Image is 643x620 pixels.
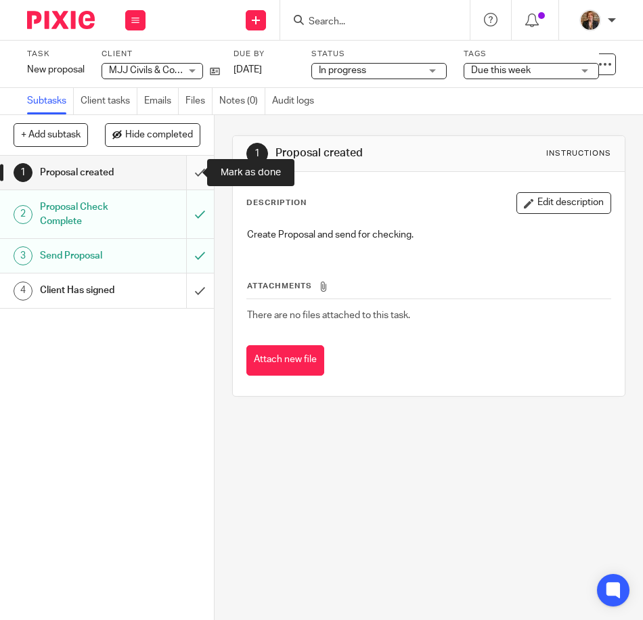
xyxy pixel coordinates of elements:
[185,88,213,114] a: Files
[247,282,312,290] span: Attachments
[27,11,95,29] img: Pixie
[246,198,307,208] p: Description
[27,49,85,60] label: Task
[105,123,200,146] button: Hide completed
[247,228,611,242] p: Create Proposal and send for checking.
[102,49,220,60] label: Client
[234,65,262,74] span: [DATE]
[246,143,268,164] div: 1
[40,280,129,301] h1: Client Has signed
[125,130,193,141] span: Hide completed
[144,88,179,114] a: Emails
[579,9,601,31] img: WhatsApp%20Image%202025-04-23%20at%2010.20.30_16e186ec.jpg
[40,197,129,231] h1: Proposal Check Complete
[40,246,129,266] h1: Send Proposal
[14,205,32,224] div: 2
[311,49,447,60] label: Status
[546,148,611,159] div: Instructions
[40,162,129,183] h1: Proposal created
[471,66,531,75] span: Due this week
[307,16,429,28] input: Search
[234,49,294,60] label: Due by
[27,88,74,114] a: Subtasks
[81,88,137,114] a: Client tasks
[516,192,611,214] button: Edit description
[246,345,324,376] button: Attach new file
[275,146,458,160] h1: Proposal created
[464,49,599,60] label: Tags
[14,123,88,146] button: + Add subtask
[272,88,321,114] a: Audit logs
[14,163,32,182] div: 1
[109,66,238,75] span: MJJ Civils & Construction LTD
[247,311,410,320] span: There are no files attached to this task.
[219,88,265,114] a: Notes (0)
[27,63,85,76] div: New proposal
[319,66,366,75] span: In progress
[14,282,32,301] div: 4
[14,246,32,265] div: 3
